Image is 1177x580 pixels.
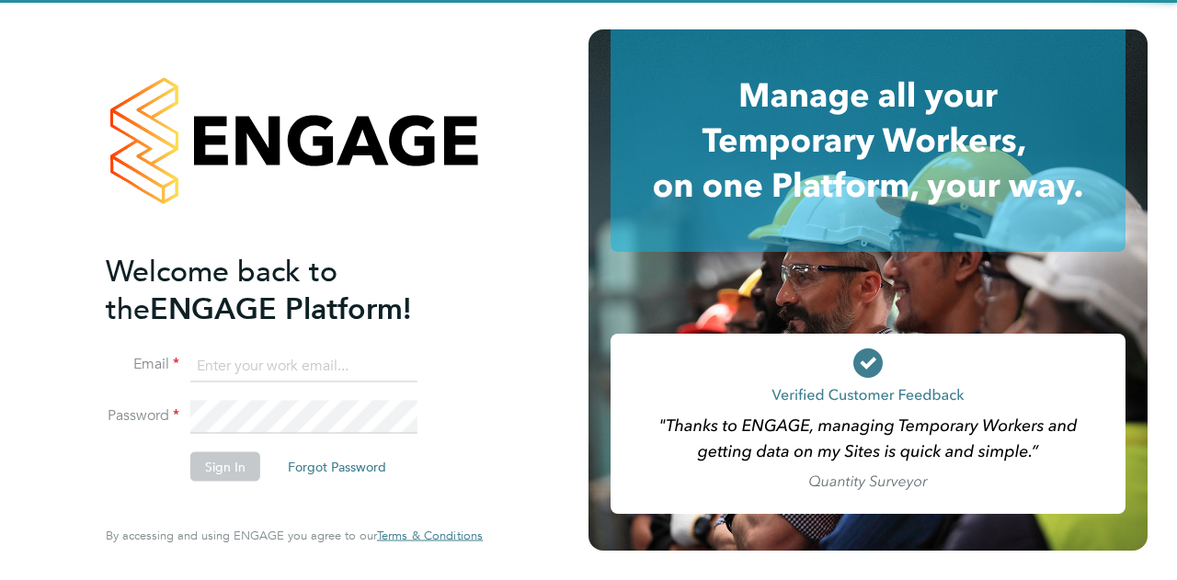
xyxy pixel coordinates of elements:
[106,355,179,374] label: Email
[106,252,464,327] h2: ENGAGE Platform!
[190,349,417,382] input: Enter your work email...
[377,528,483,543] span: Terms & Conditions
[377,529,483,543] a: Terms & Conditions
[190,452,260,482] button: Sign In
[106,528,483,543] span: By accessing and using ENGAGE you agree to our
[106,406,179,426] label: Password
[273,452,401,482] button: Forgot Password
[106,253,337,326] span: Welcome back to the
